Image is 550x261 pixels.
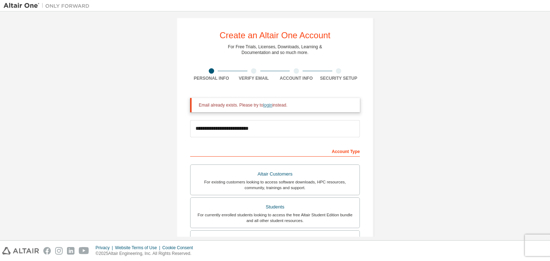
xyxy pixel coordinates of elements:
img: youtube.svg [79,247,89,255]
div: For currently enrolled students looking to access the free Altair Student Edition bundle and all ... [195,212,355,223]
div: Account Info [275,75,318,81]
div: Students [195,202,355,212]
div: Create an Altair One Account [219,31,331,40]
div: Security Setup [318,75,360,81]
div: Email already exists. Please try to instead. [199,102,354,108]
img: facebook.svg [43,247,51,255]
img: linkedin.svg [67,247,74,255]
div: Faculty [195,235,355,245]
div: For Free Trials, Licenses, Downloads, Learning & Documentation and so much more. [228,44,322,55]
div: Privacy [96,245,115,251]
img: Altair One [4,2,93,9]
div: Personal Info [190,75,233,81]
div: Altair Customers [195,169,355,179]
div: For existing customers looking to access software downloads, HPC resources, community, trainings ... [195,179,355,191]
div: Cookie Consent [162,245,197,251]
a: login [263,103,272,108]
img: altair_logo.svg [2,247,39,255]
img: instagram.svg [55,247,63,255]
div: Website Terms of Use [115,245,162,251]
div: Account Type [190,145,360,157]
div: Verify Email [233,75,275,81]
p: © 2025 Altair Engineering, Inc. All Rights Reserved. [96,251,197,257]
